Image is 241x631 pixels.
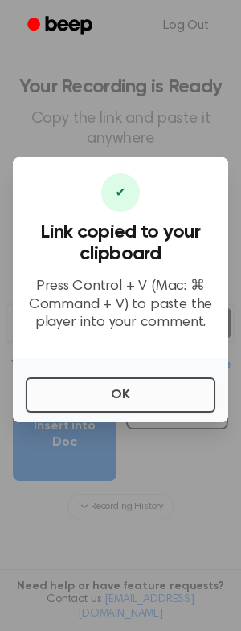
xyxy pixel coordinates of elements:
[101,173,140,212] div: ✔
[147,6,225,45] a: Log Out
[16,10,107,42] a: Beep
[26,377,215,413] button: OK
[26,278,215,332] p: Press Control + V (Mac: ⌘ Command + V) to paste the player into your comment.
[26,222,215,265] h3: Link copied to your clipboard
